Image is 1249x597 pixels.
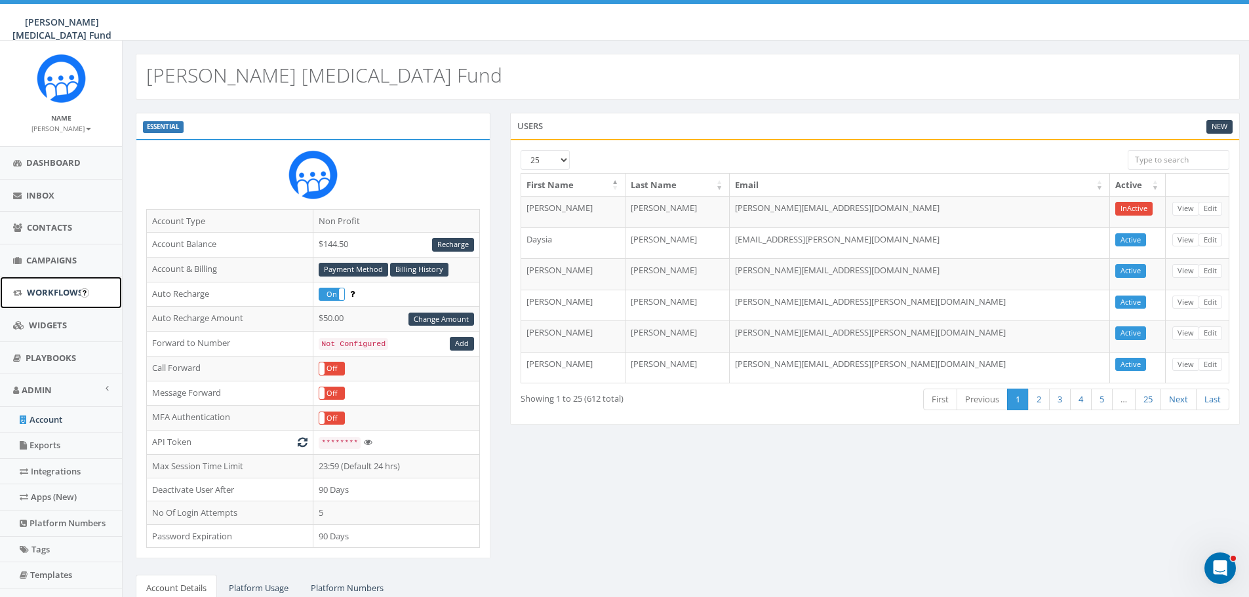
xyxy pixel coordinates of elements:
a: [PERSON_NAME] [31,122,91,134]
label: ESSENTIAL [143,121,184,133]
td: Max Session Time Limit [147,454,313,478]
a: Edit [1199,358,1222,372]
div: OnOff [319,387,345,400]
label: Off [319,362,344,375]
td: 90 Days [313,478,480,501]
div: OnOff [319,412,345,425]
input: Type to search [1128,150,1229,170]
td: Non Profit [313,209,480,233]
iframe: Intercom live chat [1204,552,1236,584]
td: [PERSON_NAME] [625,196,730,227]
span: Campaigns [26,254,77,266]
td: [PERSON_NAME] [625,290,730,321]
td: Forward to Number [147,332,313,356]
a: Next [1160,389,1197,410]
span: Workflows [27,286,83,298]
h2: [PERSON_NAME] [MEDICAL_DATA] Fund [146,64,502,86]
a: 25 [1135,389,1161,410]
span: Playbooks [26,352,76,364]
td: MFA Authentication [147,406,313,431]
a: Edit [1199,264,1222,278]
td: [PERSON_NAME][EMAIL_ADDRESS][PERSON_NAME][DOMAIN_NAME] [730,290,1110,321]
td: Password Expiration [147,524,313,548]
td: Auto Recharge [147,282,313,307]
img: Rally_Corp_Logo_1.png [288,150,338,199]
a: Change Amount [408,313,474,326]
small: [PERSON_NAME] [31,124,91,133]
a: 1 [1007,389,1029,410]
th: First Name: activate to sort column descending [521,174,625,197]
a: View [1172,326,1199,340]
a: Active [1115,264,1146,278]
td: [PERSON_NAME] [625,258,730,290]
span: [PERSON_NAME] [MEDICAL_DATA] Fund [12,16,111,41]
td: [PERSON_NAME] [625,352,730,383]
a: 5 [1091,389,1113,410]
a: View [1172,296,1199,309]
td: Call Forward [147,356,313,381]
a: View [1172,202,1199,216]
td: Auto Recharge Amount [147,307,313,332]
th: Last Name: activate to sort column ascending [625,174,730,197]
div: Showing 1 to 25 (612 total) [521,387,804,405]
a: 4 [1070,389,1092,410]
td: Daysia [521,227,625,259]
td: [PERSON_NAME] [521,258,625,290]
td: $144.50 [313,233,480,258]
label: Off [319,412,344,425]
a: Add [450,337,474,351]
a: Recharge [432,238,474,252]
td: 5 [313,501,480,525]
a: 3 [1049,389,1071,410]
small: Name [51,113,71,123]
td: Account & Billing [147,257,313,282]
a: … [1112,389,1136,410]
a: Last [1196,389,1229,410]
a: View [1172,264,1199,278]
td: [PERSON_NAME] [625,227,730,259]
a: Edit [1199,233,1222,247]
td: [PERSON_NAME] [521,320,625,352]
code: Not Configured [319,338,388,350]
td: 23:59 (Default 24 hrs) [313,454,480,478]
a: New [1206,120,1233,134]
span: Enable to prevent campaign failure. [350,288,355,299]
div: Users [510,113,1240,139]
td: [PERSON_NAME][EMAIL_ADDRESS][PERSON_NAME][DOMAIN_NAME] [730,352,1110,383]
a: 2 [1028,389,1050,410]
a: Active [1115,296,1146,309]
th: Active: activate to sort column ascending [1110,174,1166,197]
td: [PERSON_NAME] [521,290,625,321]
a: View [1172,233,1199,247]
a: Edit [1199,296,1222,309]
span: Widgets [29,319,67,331]
td: [PERSON_NAME] [625,320,730,352]
a: InActive [1115,202,1153,216]
span: Admin [22,384,52,396]
td: Account Type [147,209,313,233]
td: Message Forward [147,381,313,406]
a: Active [1115,233,1146,247]
td: 90 Days [313,524,480,548]
span: Inbox [26,189,54,201]
th: Email: activate to sort column ascending [730,174,1110,197]
label: On [319,288,344,301]
td: [PERSON_NAME][EMAIL_ADDRESS][DOMAIN_NAME] [730,196,1110,227]
td: [PERSON_NAME][EMAIL_ADDRESS][DOMAIN_NAME] [730,258,1110,290]
div: OnOff [319,288,345,301]
td: Account Balance [147,233,313,258]
a: View [1172,358,1199,372]
input: Submit [80,288,89,298]
a: Billing History [390,263,448,277]
div: OnOff [319,362,345,376]
td: [EMAIL_ADDRESS][PERSON_NAME][DOMAIN_NAME] [730,227,1110,259]
a: Active [1115,358,1146,372]
a: First [923,389,957,410]
td: [PERSON_NAME] [521,352,625,383]
td: Deactivate User After [147,478,313,501]
a: Edit [1199,326,1222,340]
a: Previous [957,389,1008,410]
a: Active [1115,326,1146,340]
td: [PERSON_NAME] [521,196,625,227]
span: Contacts [27,221,72,233]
